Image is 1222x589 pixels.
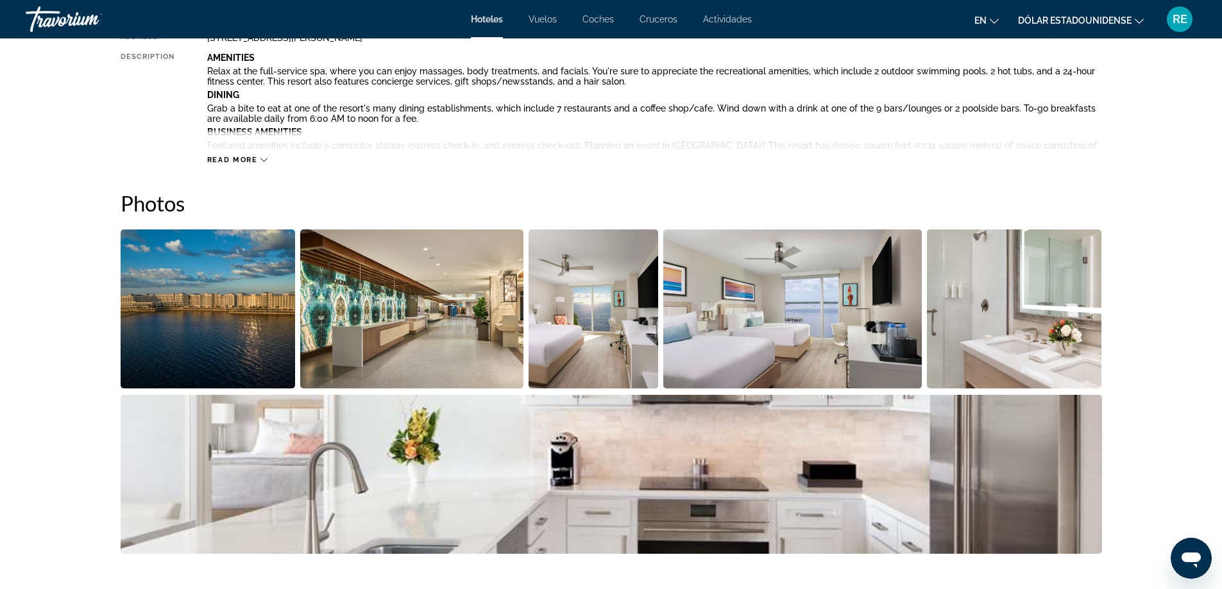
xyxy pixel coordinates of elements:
[1173,12,1187,26] font: RE
[974,11,999,29] button: Cambiar idioma
[471,14,503,24] a: Hoteles
[1171,538,1212,579] iframe: Botón para iniciar la ventana de mensajería
[663,229,922,389] button: Open full-screen image slider
[207,127,302,137] b: Business Amenities
[26,3,154,36] a: Travorium
[974,15,987,26] font: en
[927,229,1102,389] button: Open full-screen image slider
[121,190,1102,216] h2: Photos
[529,14,557,24] a: Vuelos
[207,156,258,164] span: Read more
[1018,11,1144,29] button: Cambiar moneda
[207,66,1102,87] p: Relax at the full-service spa, where you can enjoy massages, body treatments, and facials. You're...
[207,103,1102,124] p: Grab a bite to eat at one of the resort's many dining establishments, which include 7 restaurants...
[207,53,255,63] b: Amenities
[1018,15,1132,26] font: Dólar estadounidense
[1163,6,1196,33] button: Menú de usuario
[640,14,677,24] a: Cruceros
[207,90,239,100] b: Dining
[300,229,523,389] button: Open full-screen image slider
[529,229,659,389] button: Open full-screen image slider
[121,394,1102,554] button: Open full-screen image slider
[121,53,175,149] div: Description
[703,14,752,24] a: Actividades
[582,14,614,24] a: Coches
[207,155,268,165] button: Read more
[121,229,296,389] button: Open full-screen image slider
